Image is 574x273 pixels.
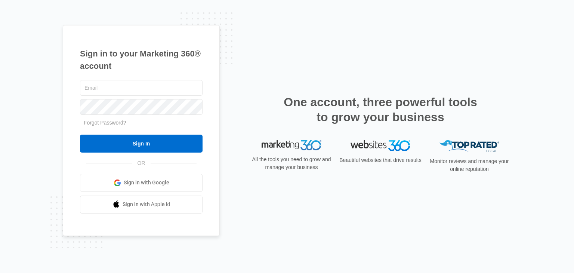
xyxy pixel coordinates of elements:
p: All the tools you need to grow and manage your business [250,156,333,171]
img: Top Rated Local [439,140,499,153]
p: Monitor reviews and manage your online reputation [428,157,511,173]
a: Sign in with Google [80,174,203,192]
span: Sign in with Apple Id [123,200,170,208]
span: Sign in with Google [124,179,169,187]
img: Websites 360 [351,140,410,151]
h2: One account, three powerful tools to grow your business [281,95,479,125]
img: Marketing 360 [262,140,321,151]
a: Forgot Password? [84,120,126,126]
a: Sign in with Apple Id [80,196,203,214]
p: Beautiful websites that drive results [339,156,422,164]
h1: Sign in to your Marketing 360® account [80,47,203,72]
input: Sign In [80,135,203,153]
input: Email [80,80,203,96]
span: OR [132,159,151,167]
